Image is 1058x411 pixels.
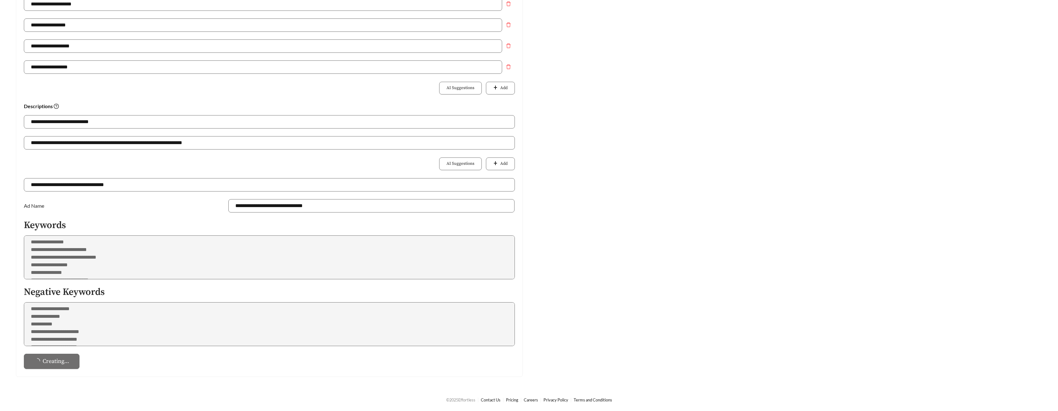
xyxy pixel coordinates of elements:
button: AI Suggestions [439,157,482,170]
span: delete [502,64,515,69]
button: Creating... [24,354,80,369]
span: delete [502,43,515,48]
button: plusAdd [486,157,515,170]
span: AI Suggestions [446,161,474,167]
span: AI Suggestions [446,85,474,91]
strong: Descriptions [24,103,59,109]
button: Remove field [502,18,515,31]
span: delete [502,22,515,27]
input: Website [24,178,515,192]
a: Careers [524,397,538,402]
h5: Negative Keywords [24,287,515,297]
button: plusAdd [486,82,515,94]
span: Add [500,85,508,91]
button: AI Suggestions [439,82,482,94]
button: Remove field [502,60,515,73]
h5: Keywords [24,220,515,231]
span: Creating... [43,357,69,366]
span: plus [493,85,497,90]
a: Contact Us [481,397,501,402]
span: loading [34,358,43,364]
label: Ad Name [24,199,47,212]
span: question-circle [54,104,59,109]
a: Terms and Conditions [574,397,612,402]
span: © 2025 Effortless [446,397,475,402]
button: Remove field [502,39,515,52]
span: Add [500,161,508,167]
a: Pricing [506,397,518,402]
a: Privacy Policy [543,397,568,402]
span: plus [493,161,497,166]
span: delete [502,1,515,6]
input: Ad Name [228,199,515,212]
